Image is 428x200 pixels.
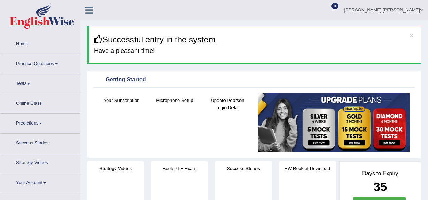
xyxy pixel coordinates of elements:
h4: Book PTE Exam [151,165,208,172]
img: small5.jpg [258,93,410,152]
h4: Your Subscription [99,97,145,104]
h3: Successful entry in the system [94,35,415,44]
a: Your Account [0,173,80,191]
h4: Update Pearson Login Detail [205,97,251,111]
div: Getting Started [95,75,413,85]
button: × [410,32,414,39]
h4: Strategy Videos [87,165,144,172]
a: Success Stories [0,134,80,151]
a: Strategy Videos [0,153,80,171]
a: Home [0,34,80,52]
a: Practice Questions [0,54,80,72]
a: Tests [0,74,80,91]
h4: Days to Expiry [347,170,413,177]
h4: Success Stories [215,165,272,172]
h4: EW Booklet Download [279,165,336,172]
h4: Have a pleasant time! [94,48,415,55]
span: 0 [331,3,338,9]
b: 35 [373,180,387,193]
h4: Microphone Setup [152,97,198,104]
a: Online Class [0,94,80,111]
a: Predictions [0,114,80,131]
